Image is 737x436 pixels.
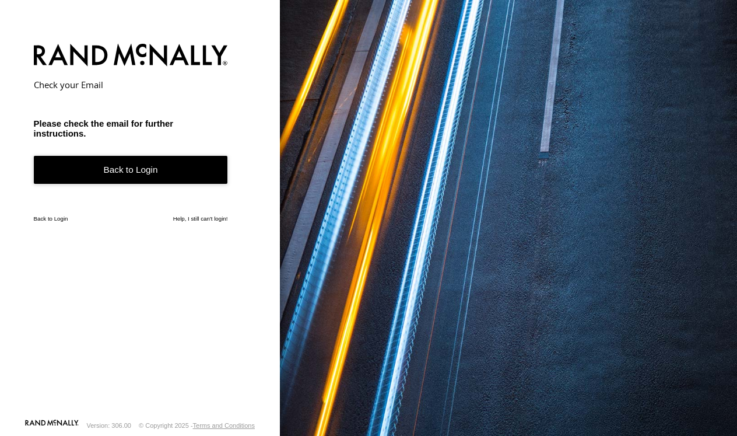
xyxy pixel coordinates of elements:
a: Visit our Website [25,420,79,431]
a: Back to Login [34,215,68,222]
h3: Please check the email for further instructions. [34,118,228,138]
div: © Copyright 2025 - [139,422,255,429]
h2: Check your Email [34,79,228,90]
a: Back to Login [34,156,228,184]
a: Help, I still can't login! [173,215,228,222]
div: Version: 306.00 [87,422,131,429]
a: Terms and Conditions [193,422,255,429]
img: Rand McNally [34,41,228,71]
